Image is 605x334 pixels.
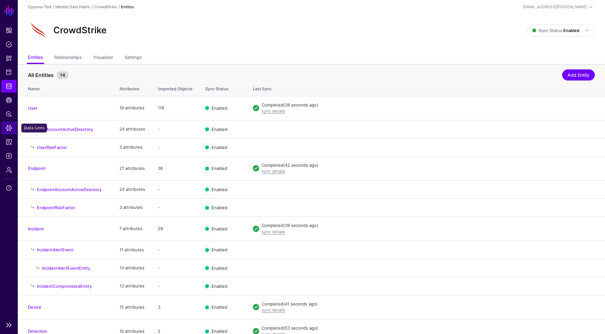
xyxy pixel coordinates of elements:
span: Protected Systems [6,69,12,75]
span: All Entities [26,71,55,79]
td: 7 attributes [113,217,151,241]
a: IncidentAlertEvent [37,247,74,252]
a: UserRiskFactor [37,145,67,150]
strong: Entities [121,4,134,9]
span: Identity Data Fabric [6,83,12,89]
a: Identity Data Fabric [55,4,91,9]
a: SGNL [4,4,15,18]
div: Completed (42 seconds ago) [262,162,595,169]
td: 13 attributes [113,277,151,295]
a: Endpoint [28,166,46,171]
a: sync details [262,108,285,113]
td: 11 attributes [113,241,151,259]
span: Support [6,185,12,191]
span: Dashboard [6,27,12,34]
a: sync details [262,169,285,174]
a: Protected Systems [1,66,17,79]
td: 27 attributes [113,156,151,180]
a: User [28,106,37,111]
span: Enabled [212,226,227,231]
span: Enabled [212,247,227,252]
span: Reports [6,139,12,145]
h2: CrowdStrike [53,25,107,36]
span: Enabled [212,265,227,270]
a: Dashboard [1,24,17,37]
td: 19 attributes [113,96,151,120]
a: EndpointRiskFactor [37,205,75,210]
td: - [151,180,199,198]
a: Device [28,305,41,310]
div: Completed (39 seconds ago) [262,222,595,229]
a: Logs [1,150,17,162]
th: Name [18,80,113,96]
a: CAEP Hub [1,94,17,106]
div: Data Lens [21,124,47,132]
span: Enabled [212,145,227,150]
span: Policy Lens [6,111,12,117]
td: 36 [151,156,199,180]
span: Enabled [212,305,227,310]
td: - [151,259,199,277]
a: Reports [1,136,17,148]
th: Last Sync [246,80,605,96]
td: - [151,120,199,138]
span: Logs [6,153,12,159]
td: - [151,277,199,295]
span: Enabled [212,283,227,288]
td: 3 attributes [113,199,151,217]
span: CAEP Hub [6,97,12,103]
td: 15 attributes [113,295,151,319]
th: Attributes [113,80,151,96]
td: - [151,241,199,259]
a: Policies [1,38,17,51]
td: 24 attributes [113,180,151,198]
a: sync details [262,307,285,312]
a: Policy Lens [1,108,17,120]
span: Admin [6,167,12,173]
span: Enabled [212,166,227,171]
a: IncidentCompromisedEntity [37,284,92,289]
img: svg+xml;base64,PHN2ZyB3aWR0aD0iNjQiIGhlaWdodD0iNjQiIHZpZXdCb3g9IjAgMCA2NCA2NCIgZmlsbD0ibm9uZSIgeG... [28,20,48,41]
div: / [117,4,121,10]
span: Sync Status: [532,28,579,33]
a: Snippets [1,52,17,65]
span: Enabled [212,106,227,111]
td: 24 attributes [113,120,151,138]
div: [EMAIL_ADDRESS][PERSON_NAME] [523,4,587,10]
small: 14 [57,71,68,79]
a: Incident [28,226,44,231]
td: - [151,138,199,156]
a: Data Lens [1,122,17,134]
td: 29 [151,217,199,241]
span: Enabled [212,205,227,210]
a: EndpointAccountActiveDirectory [37,187,102,192]
a: Settings [124,52,142,64]
a: CrowdStrike [94,4,117,9]
span: Snippets [6,55,12,61]
span: Enabled [212,126,227,132]
span: Policies [6,41,12,48]
td: 3 [151,295,199,319]
th: Sync Status [199,80,246,96]
strong: Enabled [563,28,579,33]
div: / [51,4,55,10]
div: Completed (53 seconds ago) [262,325,595,331]
a: Visualizer [93,52,113,64]
td: 13 attributes [113,259,151,277]
div: Completed (41 seconds ago) [262,301,595,307]
a: Relationships [54,52,82,64]
a: sync details [262,229,285,234]
a: IncidentAlertEventEntity [42,266,90,271]
span: Data Lens [6,125,12,131]
a: Admin [1,164,17,176]
td: - [151,199,199,217]
td: 3 attributes [113,138,151,156]
a: Identity Data Fabric [1,80,17,93]
a: Add Entity [562,69,595,80]
a: UserAccountActiveDirectory [37,127,93,132]
a: Detection [28,329,47,334]
span: Enabled [212,329,227,334]
th: Imported Objects [151,80,199,96]
a: Cypress Test [28,4,51,9]
div: Completed (38 seconds ago) [262,102,595,108]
